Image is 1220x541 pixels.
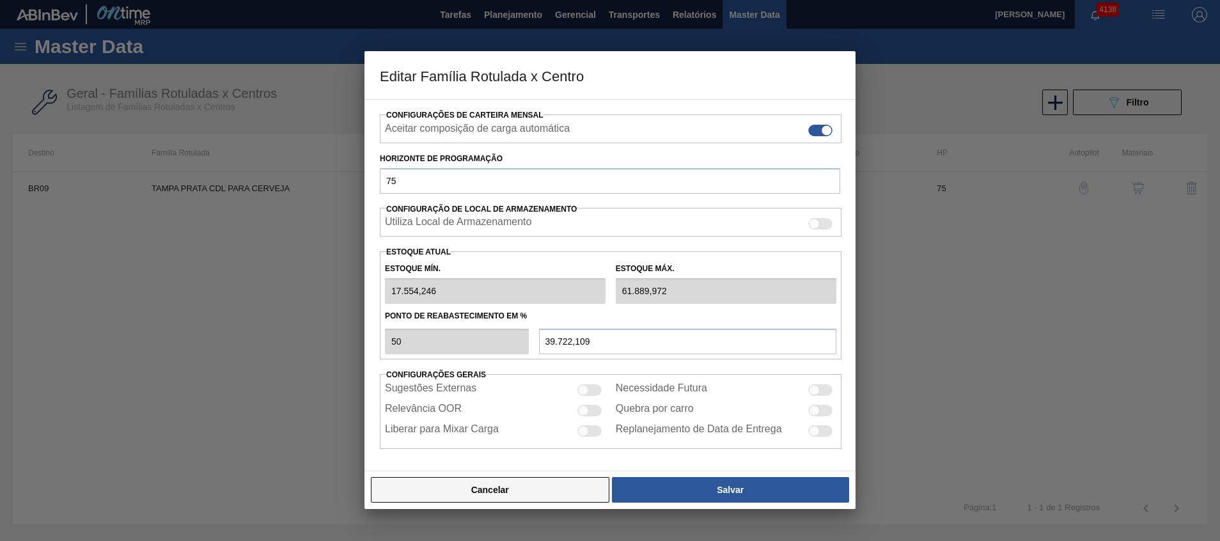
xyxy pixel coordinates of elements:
label: Replanejamento de Data de Entrega [616,423,782,439]
label: Estoque Máx. [616,264,675,273]
button: Cancelar [371,477,609,503]
label: Liberar para Mixar Carga [385,423,499,439]
span: Configurações de Carteira Mensal [386,111,544,120]
label: Estoque Atual [386,247,451,256]
label: Necessidade Futura [616,382,707,398]
label: Aceitar composição de carga automática [385,123,570,138]
label: Ponto de Reabastecimento em % [385,311,527,320]
span: Configurações Gerais [386,370,486,379]
label: Horizonte de Programação [380,150,840,168]
label: Quando ativada, o sistema irá exibir os estoques de diferentes locais de armazenamento. [385,216,531,231]
label: Sugestões Externas [385,382,476,398]
label: Relevância OOR [385,403,462,418]
label: Estoque Mín. [385,264,441,273]
h3: Editar Família Rotulada x Centro [364,51,856,100]
label: Quebra por carro [616,403,694,418]
span: Configuração de Local de Armazenamento [386,205,577,214]
button: Salvar [612,477,849,503]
